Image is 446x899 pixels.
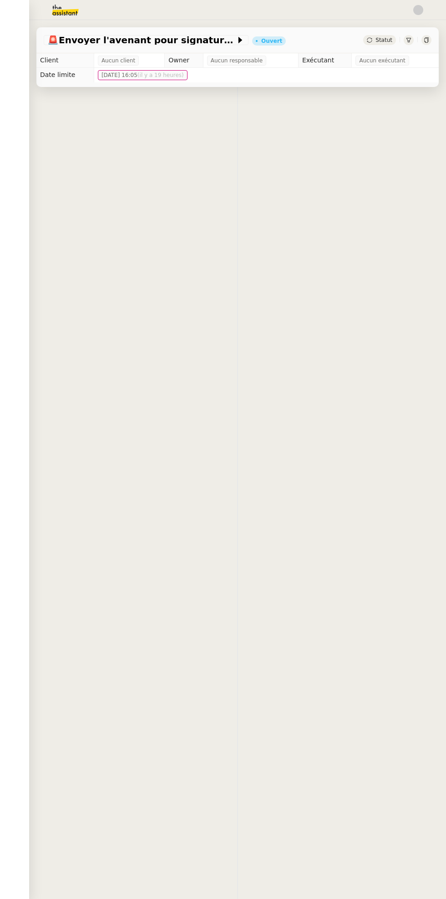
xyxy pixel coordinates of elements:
span: Aucun client [101,56,135,65]
span: Statut [375,37,392,43]
span: 🚨 [47,35,59,46]
span: Envoyer l'avenant pour signature électronique [47,36,236,45]
div: Ouvert [261,38,282,44]
td: Date limite [36,68,94,82]
span: (il y a 19 heures) [137,72,184,78]
td: Owner [165,53,203,68]
span: Aucun exécutant [359,56,405,65]
td: Exécutant [298,53,352,68]
td: Client [36,53,94,68]
span: [DATE] 16:05 [101,71,184,80]
span: Aucun responsable [211,56,263,65]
